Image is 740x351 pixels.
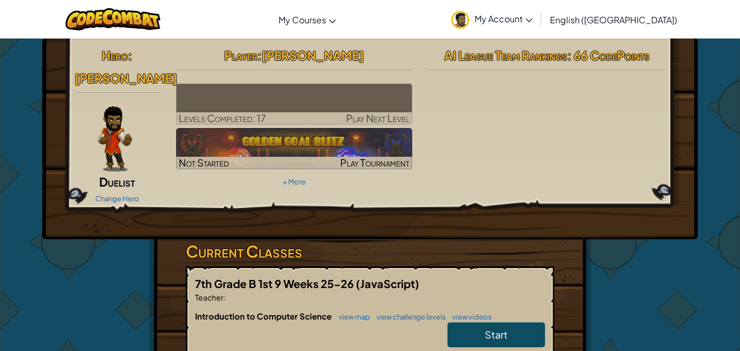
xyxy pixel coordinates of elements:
[567,48,650,63] span: : 66 CodePoints
[451,11,469,29] img: avatar
[98,106,132,171] img: duelist-pose.png
[475,13,533,24] span: My Account
[340,156,410,169] span: Play Tournament
[102,48,128,63] span: Hero
[176,84,413,125] a: Play Next Level
[273,5,341,34] a: My Courses
[333,312,370,321] a: view map
[444,48,567,63] span: AI League Team Rankings
[176,128,413,169] a: Not StartedPlay Tournament
[195,292,224,302] span: Teacher
[66,8,160,30] img: CodeCombat logo
[447,312,492,321] a: view videos
[186,239,554,264] h3: Current Classes
[278,14,326,25] span: My Courses
[257,48,262,63] span: :
[485,328,508,341] span: Start
[550,14,677,25] span: English ([GEOGRAPHIC_DATA])
[346,112,410,124] span: Play Next Level
[179,112,266,124] span: Levels Completed: 17
[128,48,132,63] span: :
[95,194,139,203] a: Change Hero
[224,48,257,63] span: Player
[283,177,306,186] a: + More
[195,277,356,290] span: 7th Grade B 1st 9 Weeks 25-26
[99,174,135,189] span: Duelist
[544,5,683,34] a: English ([GEOGRAPHIC_DATA])
[356,277,419,290] span: (JavaScript)
[446,2,538,36] a: My Account
[371,312,446,321] a: view challenge levels
[195,311,333,321] span: Introduction to Computer Science
[262,48,364,63] span: [PERSON_NAME]
[75,71,177,86] span: [PERSON_NAME]
[224,292,226,302] span: :
[176,128,413,169] img: Golden Goal
[179,156,229,169] span: Not Started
